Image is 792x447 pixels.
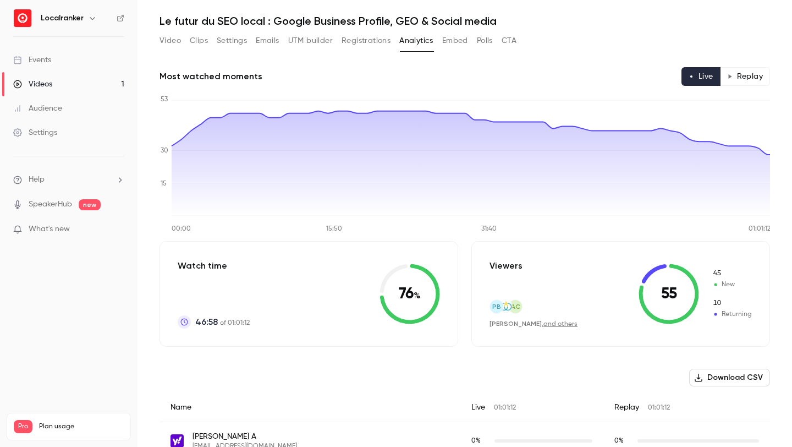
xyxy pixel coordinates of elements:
h6: Localranker [41,13,84,24]
tspan: 00:00 [172,226,191,232]
span: AC [511,302,520,312]
img: capvital.fr [500,300,512,312]
button: Video [159,32,181,50]
div: Videos [13,79,52,90]
button: Analytics [399,32,433,50]
span: new [79,199,101,210]
a: and others [543,321,577,328]
div: Live [460,393,603,422]
button: Polls [477,32,493,50]
h1: Le futur du SEO local : Google Business Profile, GEO & Social media [159,14,770,28]
span: 0 % [614,438,624,444]
span: Live watch time [471,436,489,446]
span: Returning [712,309,752,319]
p: of 01:01:12 [195,315,250,329]
div: Audience [13,103,62,114]
button: Embed [442,32,468,50]
span: PB [492,302,501,312]
button: UTM builder [288,32,333,50]
p: Viewers [490,259,522,272]
tspan: 01:01:12 [749,226,771,232]
span: Plan usage [39,422,124,431]
span: Replay watch time [614,436,632,446]
tspan: 31:40 [481,226,497,232]
span: [PERSON_NAME] [490,320,542,328]
button: Emails [256,32,279,50]
span: 01:01:12 [648,405,670,411]
tspan: 53 [161,96,168,103]
button: Clips [190,32,208,50]
tspan: 30 [161,148,168,154]
a: SpeakerHub [29,199,72,210]
li: help-dropdown-opener [13,174,124,186]
span: New [712,269,752,279]
tspan: 15:50 [326,226,342,232]
button: Download CSV [689,369,770,386]
button: CTA [502,32,516,50]
div: Replay [603,393,770,422]
img: Localranker [14,9,31,27]
button: Settings [217,32,247,50]
span: What's new [29,223,70,235]
span: [PERSON_NAME] A [193,431,297,442]
span: 01:01:12 [494,405,516,411]
div: Events [13,54,51,66]
div: Name [159,393,460,422]
span: Pro [14,420,32,433]
button: Replay [720,67,770,86]
div: , [490,319,577,329]
span: Returning [712,298,752,308]
span: New [712,280,752,290]
button: Registrations [342,32,391,50]
h2: Most watched moments [159,70,262,83]
span: 0 % [471,438,481,444]
button: Live [681,67,721,86]
p: Watch time [178,259,250,272]
span: Help [29,174,45,186]
div: Settings [13,127,57,138]
tspan: 15 [161,181,167,187]
span: 46:58 [195,315,218,329]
